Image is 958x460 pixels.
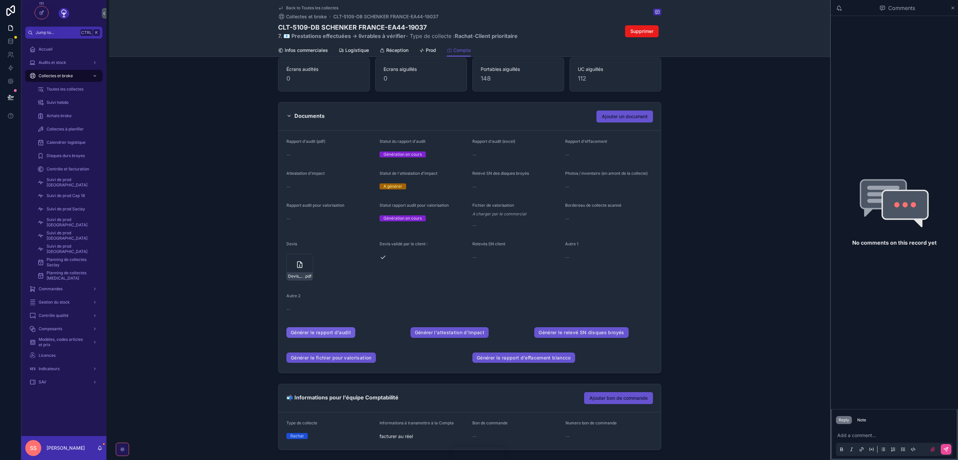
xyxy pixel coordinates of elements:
span: Suivi de prod [GEOGRAPHIC_DATA] [47,244,96,254]
span: Réception [386,47,408,54]
span: Contrôle qualité [39,313,69,318]
span: Photos / inventaire (en amont de la collecte) [565,171,648,176]
span: Devis [286,241,297,246]
a: SAV [25,376,102,388]
span: Relevé SN des disques broyés [472,171,529,176]
span: Rapport audit pour valorisation [286,203,344,208]
span: -- [565,433,569,440]
button: Note [855,416,869,424]
span: Numero bon de commande [565,420,617,425]
span: -- [565,254,569,261]
a: Suivi de prod Cap 18 [33,190,102,202]
a: Compta [447,44,471,57]
a: Gestion du stock [25,296,102,308]
a: Générer le rapport d'audit [286,327,355,338]
span: Ajouter un document [602,113,648,120]
a: Achats broke [33,110,102,122]
span: Jump to... [36,30,78,35]
div: Rachat [290,433,304,439]
span: SS [30,444,37,452]
span: Suivi de prod Saclay [47,206,85,212]
a: Générer le rapport d'effacement blancco [472,352,575,363]
div: Génération en cours [384,151,422,157]
span: Autre 1 [565,241,578,246]
span: Statut rapport audit pour valorisation [380,203,449,208]
span: Calendrier logistique [47,140,85,145]
span: -- [472,254,476,261]
button: Ajouter un document [596,111,653,122]
a: Suivi de prod [GEOGRAPHIC_DATA] [33,230,102,242]
span: -- [286,183,290,190]
span: Modèles, codes articles et prix [39,337,87,347]
div: Génération en cours [384,215,422,221]
a: Suivi hebdo [33,97,102,109]
span: Toutes les collectes [47,87,83,92]
span: Relevés SN client [472,241,505,246]
span: Devis_19037-16473 [288,274,304,279]
a: Collectes à planifier [33,123,102,135]
a: Accueil [25,43,102,55]
span: K [94,30,99,35]
span: -- [472,433,476,440]
span: UC aiguillés [578,66,653,73]
span: Statut du rapport d'audit [380,139,425,144]
span: Gestion du stock [39,300,70,305]
span: Rapport d'audit (pdf) [286,139,325,144]
span: Collectes et broke [39,73,73,79]
span: Collectes à planifier [47,126,84,132]
button: Supprimer [625,25,659,37]
span: Suivi de prod [GEOGRAPHIC_DATA] [47,217,96,228]
img: App logo [59,8,69,19]
span: Back to Toutes les collectes [286,5,338,11]
span: Comments [888,4,915,12]
span: Supprimer [630,28,653,35]
span: .pdf [304,274,311,279]
button: Jump to...CtrlK [25,27,102,39]
span: Type de collecte [286,420,317,425]
span: Licences [39,353,56,358]
span: 112 [578,74,653,83]
p: [PERSON_NAME] [47,445,85,451]
strong: 7. 📧 Prestations effectuées -> livrables à vérifier [278,33,406,39]
div: scrollable content [21,39,106,397]
a: Générer le fichier pour valorisation [286,352,376,363]
h2: 📬 Informations pour l'équipe Comptabilité [286,392,399,403]
span: Ctrl [80,29,92,36]
span: Rapport d'effacement [565,139,607,144]
h2: Documents [294,111,325,121]
span: Fichier de valorisation [472,203,514,208]
a: Back to Toutes les collectes [278,5,338,11]
a: Collectes et broke [278,13,327,20]
a: Planning de collectes [MEDICAL_DATA] [33,270,102,282]
div: A générer [384,183,402,189]
span: -- [286,306,290,313]
span: -- [286,151,290,158]
span: - Type de collecte : - [278,32,518,40]
span: Disques durs broyes [47,153,85,158]
span: Planning de collectes Saclay [47,257,96,268]
strong: Client prioritaire [475,33,518,39]
span: Compta [453,47,471,54]
span: Collectes et broke [286,13,327,20]
span: -- [565,151,569,158]
a: CLT-5109-DB SCHENKER FRANCE-EA44-19037 [333,13,438,20]
a: Logistique [339,44,369,58]
span: facturer au réel [380,433,467,440]
span: 0 [384,74,459,83]
span: -- [472,151,476,158]
span: Suivi hebdo [47,100,69,105]
span: Commandes [39,286,63,292]
a: Indicateurs [25,363,102,375]
span: Rapport d'audit (excel) [472,139,515,144]
a: Audits et stock [25,57,102,69]
span: Autre 2 [286,293,300,298]
span: Prod [426,47,436,54]
h2: No comments on this record yet [852,239,937,247]
span: Ecrans aiguillés [384,66,459,73]
a: Réception [380,44,408,58]
span: Audits et stock [39,60,66,65]
a: Générer le relevé SN disques broyés [534,327,628,338]
span: SAV [39,379,46,385]
a: Suivi de prod [GEOGRAPHIC_DATA] [33,176,102,188]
